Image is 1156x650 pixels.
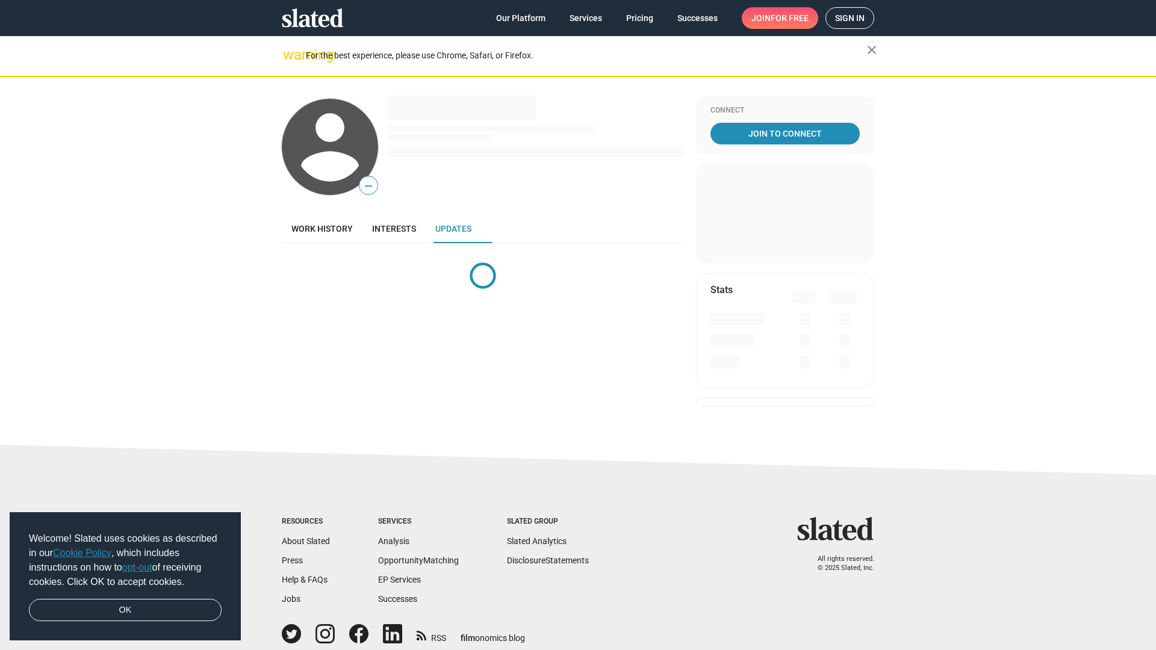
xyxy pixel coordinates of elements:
a: dismiss cookie message [29,599,222,622]
span: Join [751,7,809,29]
span: Interests [372,224,416,234]
mat-icon: warning [283,48,297,62]
a: Jobs [282,594,300,604]
span: Welcome! Slated uses cookies as described in our , which includes instructions on how to of recei... [29,531,222,589]
a: Successes [668,7,727,29]
a: Cookie Policy [53,548,111,558]
span: Services [570,7,602,29]
a: Slated Analytics [507,536,567,546]
a: About Slated [282,536,330,546]
a: filmonomics blog [461,623,525,644]
span: for free [771,7,809,29]
a: Interests [362,214,426,243]
a: Our Platform [486,7,555,29]
a: Updates [426,214,481,243]
a: opt-out [122,562,152,572]
a: RSS [417,625,446,644]
a: Services [560,7,612,29]
div: Connect [710,106,860,116]
a: EP Services [378,575,421,584]
span: Sign in [835,8,865,28]
span: Successes [677,7,718,29]
a: Pricing [617,7,663,29]
a: Sign in [825,7,874,29]
span: Updates [435,224,471,234]
span: Work history [291,224,353,234]
mat-icon: close [865,43,879,57]
a: Work history [282,214,362,243]
div: Slated Group [507,517,589,527]
a: Help & FAQs [282,575,328,584]
a: Successes [378,594,417,604]
a: Join To Connect [710,123,860,144]
div: For the best experience, please use Chrome, Safari, or Firefox. [306,48,867,64]
a: OpportunityMatching [378,556,459,565]
mat-card-title: Stats [710,283,733,296]
span: Join To Connect [713,123,857,144]
a: DisclosureStatements [507,556,589,565]
div: Resources [282,517,330,527]
span: Pricing [626,7,653,29]
span: film [461,633,475,643]
a: Press [282,556,303,565]
p: All rights reserved. © 2025 Slated, Inc. [805,555,874,572]
div: cookieconsent [10,512,241,641]
span: Our Platform [496,7,545,29]
div: Services [378,517,459,527]
a: Analysis [378,536,409,546]
a: Joinfor free [742,7,818,29]
span: — [359,178,378,194]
